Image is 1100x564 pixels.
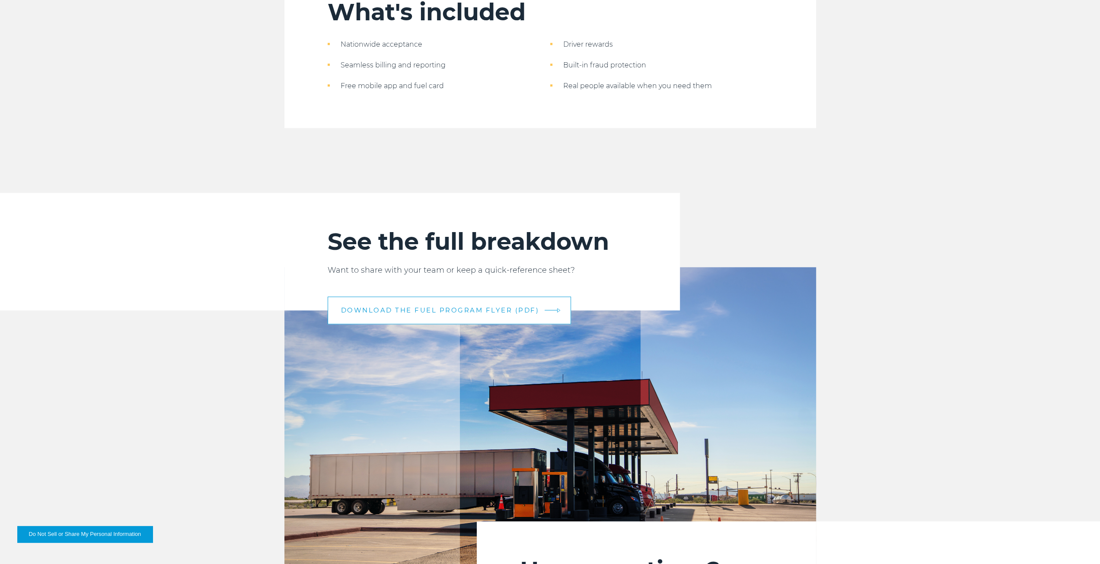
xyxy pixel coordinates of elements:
[550,81,751,91] li: Real people available when you need them
[557,308,561,312] img: arrow
[328,296,571,324] a: DOWNLOAD THE FUEL PROGRAM FLYER (PDF) arrow arrow
[17,526,153,542] button: Do Not Sell or Share My Personal Information
[328,227,645,256] h2: See the full breakdown
[328,39,529,50] li: Nationwide acceptance
[328,60,529,70] li: Seamless billing and reporting
[341,307,539,313] span: DOWNLOAD THE FUEL PROGRAM FLYER (PDF)
[550,60,751,70] li: Built-in fraud protection
[328,81,529,91] li: Free mobile app and fuel card
[328,264,645,276] p: Want to share with your team or keep a quick-reference sheet?
[550,39,751,50] li: Driver rewards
